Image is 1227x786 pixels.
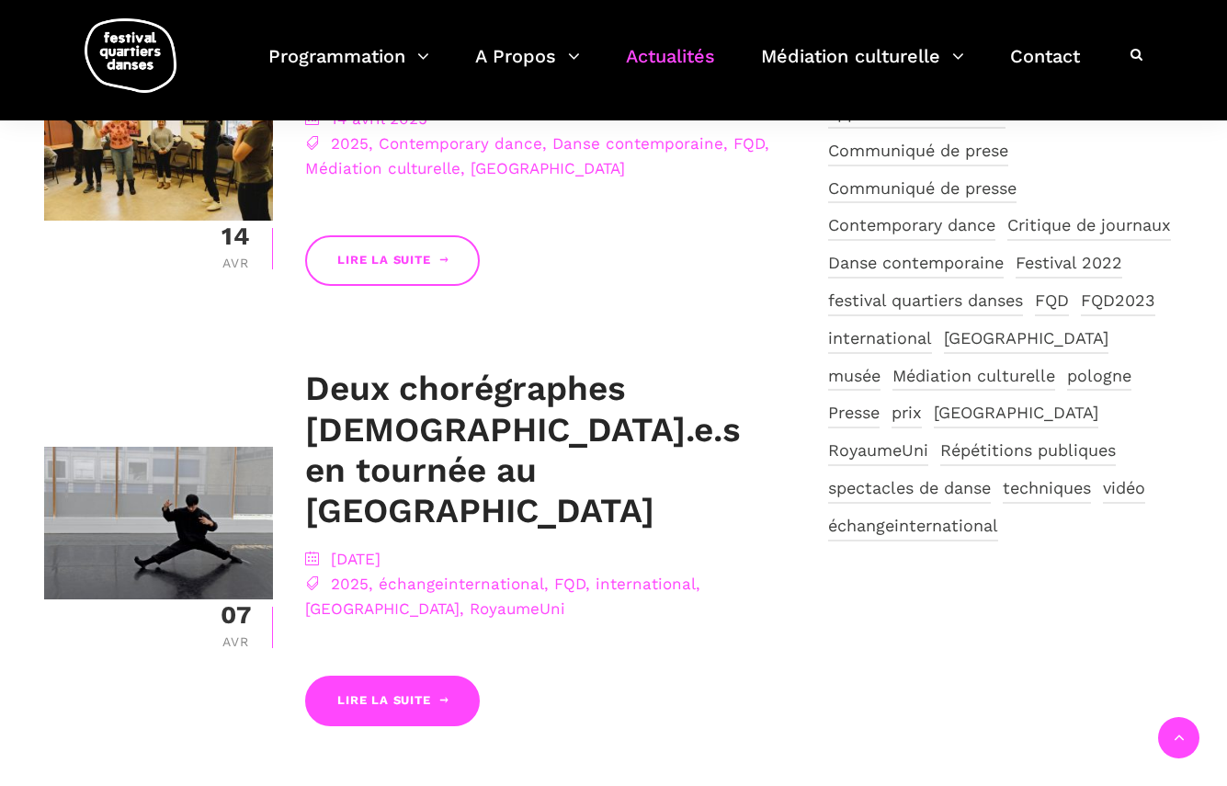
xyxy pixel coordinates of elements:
[331,550,381,568] a: [DATE]
[331,575,369,593] a: 2025
[1003,475,1091,504] a: techniques (5 éléments)
[218,635,254,648] div: Avr
[218,256,254,269] div: Avr
[1067,363,1131,392] a: pologne (1 élément)
[305,235,480,286] a: Lire la suite
[828,438,928,466] a: RoyaumeUni (1 élément)
[331,109,427,128] a: 14 avril 2025
[723,134,728,153] span: ,
[542,134,547,153] span: ,
[331,134,369,153] a: 2025
[828,250,1004,279] a: Danse contemporaine (13 éléments)
[1081,288,1155,316] a: FQD2023 (4 éléments)
[828,138,1008,166] a: Communiqué de prese (1 élément)
[944,325,1108,354] a: montréal (9 éléments)
[268,40,429,95] a: Programmation
[828,325,932,354] a: international (2 éléments)
[828,212,995,241] a: Contemporary dance (4 éléments)
[828,475,991,504] a: spectacles de danse (2 éléments)
[460,599,464,618] span: ,
[626,40,715,95] a: Actualités
[1103,475,1145,504] a: vidéo (1 élément)
[305,369,741,530] a: Deux chorégraphes [DEMOGRAPHIC_DATA].e.s en tournée au [GEOGRAPHIC_DATA]
[471,159,625,177] a: [GEOGRAPHIC_DATA]
[940,438,1116,466] a: Répétitions publiques (3 éléments)
[218,603,254,628] div: 07
[369,134,373,153] span: ,
[44,68,274,221] img: CARI, 8 mars 2023-209
[733,134,765,153] a: FQD
[696,575,700,593] span: ,
[379,134,542,153] a: Contemporary dance
[828,288,1023,316] a: festival quartiers danses (4 éléments)
[892,363,1055,392] a: Médiation culturelle (8 éléments)
[305,676,480,726] a: Lire la suite
[1007,212,1171,241] a: Critique de journaux (3 éléments)
[460,159,465,177] span: ,
[475,40,580,95] a: A Propos
[934,400,1098,428] a: Québec (6 éléments)
[1035,288,1069,316] a: FQD (7 éléments)
[828,363,880,392] a: musée (1 élément)
[828,513,998,541] a: échangeinternational (2 éléments)
[585,575,590,593] span: ,
[554,575,585,593] a: FQD
[1010,40,1080,95] a: Contact
[761,40,964,95] a: Médiation culturelle
[305,599,460,618] a: [GEOGRAPHIC_DATA]
[470,599,565,618] a: RoyaumeUni
[828,176,1017,204] a: Communiqué de presse (4 éléments)
[892,400,922,428] a: prix (1 élément)
[85,18,176,93] img: logo-fqd-med
[596,575,696,593] a: international
[305,159,460,177] a: Médiation culturelle
[544,575,549,593] span: ,
[369,575,373,593] span: ,
[1016,250,1122,279] a: Festival 2022 (6 éléments)
[828,400,880,428] a: Presse (8 éléments)
[552,134,723,153] a: Danse contemporaine
[765,134,769,153] span: ,
[379,575,544,593] a: échangeinternational
[218,224,254,249] div: 14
